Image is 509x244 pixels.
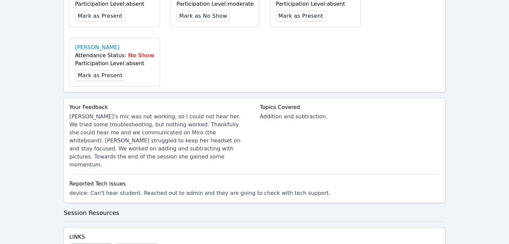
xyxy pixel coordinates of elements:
h3: Session Resources [64,208,445,218]
div: Topics Covered [260,103,440,111]
span: No Show [128,52,155,58]
a: [PERSON_NAME] [75,43,119,51]
h4: Links [69,233,158,241]
div: Attendance Status: [75,51,154,59]
button: Mark as Present [75,70,125,81]
div: Your Feedback [69,103,249,111]
button: Mark as Present [276,11,326,21]
button: Mark as No Show [176,11,230,21]
div: [PERSON_NAME]'s mic was not working, so I could not hear her. We tried some troubleshooting, but ... [69,113,249,169]
div: Participation Level: absent [75,59,154,68]
button: Mark as Present [75,11,125,21]
div: Addition and subtraction. [260,113,440,121]
li: device : Can't hear student. Reached out to admin and they are going to check with tech support. [69,189,440,197]
div: Reported Tech Issues [69,180,440,188]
